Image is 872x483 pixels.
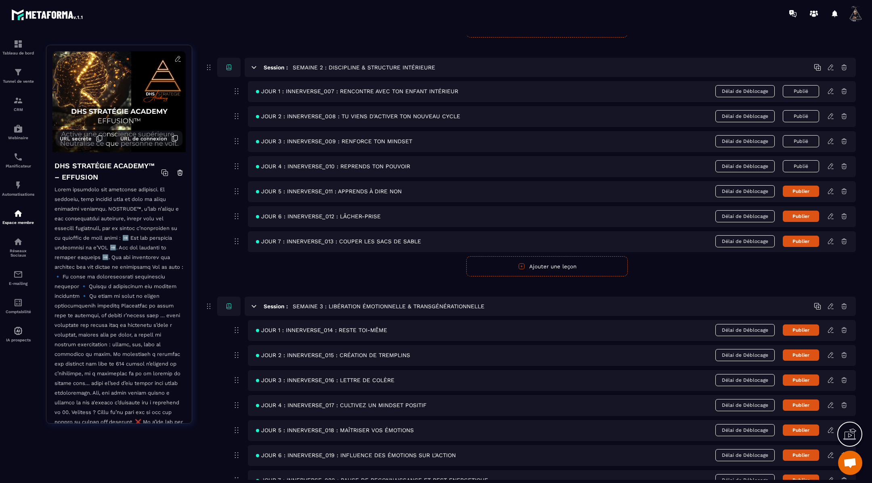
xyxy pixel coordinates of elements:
[715,374,775,386] span: Délai de Déblocage
[2,118,34,146] a: automationsautomationsWebinaire
[13,96,23,105] img: formation
[13,209,23,218] img: automations
[2,164,34,168] p: Planificateur
[2,136,34,140] p: Webinaire
[2,263,34,292] a: emailemailE-mailing
[2,203,34,231] a: automationsautomationsEspace membre
[2,174,34,203] a: automationsautomationsAutomatisations
[256,238,421,245] span: JOUR 7 : INNERVERSE_013 : COUPER LES SACS DE SABLE
[783,324,819,336] button: Publier
[715,324,775,336] span: Délai de Déblocage
[256,352,410,358] span: JOUR 2 : INNERVERSE_015 : CRÉATION DE TREMPLINS
[13,124,23,134] img: automations
[783,424,819,436] button: Publier
[2,90,34,118] a: formationformationCRM
[13,152,23,162] img: scheduler
[2,292,34,320] a: accountantaccountantComptabilité
[2,107,34,112] p: CRM
[715,210,775,222] span: Délai de Déblocage
[2,33,34,61] a: formationformationTableau de bord
[13,67,23,77] img: formation
[52,51,186,152] img: background
[116,131,182,146] button: URL de connexion
[60,136,92,142] span: URL secrète
[256,213,381,220] span: JOUR 6 : INNERVERSE_012 : LÂCHER-PRISE
[783,211,819,222] button: Publier
[715,424,775,436] span: Délai de Déblocage
[2,220,34,225] p: Espace membre
[783,110,819,122] button: Publié
[13,237,23,247] img: social-network
[2,61,34,90] a: formationformationTunnel de vente
[264,64,288,71] h6: Session :
[13,270,23,279] img: email
[715,399,775,411] span: Délai de Déblocage
[783,85,819,97] button: Publié
[783,186,819,197] button: Publier
[56,131,107,146] button: URL secrète
[838,451,862,475] a: Ouvrir le chat
[715,185,775,197] span: Délai de Déblocage
[783,160,819,172] button: Publié
[13,39,23,49] img: formation
[293,302,484,310] h5: SEMAINE 3 : LIBÉRATION ÉMOTIONNELLE & TRANSGÉNÉRATIONNELLE
[715,160,775,172] span: Délai de Déblocage
[256,113,460,119] span: JOUR 2 : INNERVERSE_008 : TU VIENS D'ACTIVER TON NOUVEAU CYCLE
[256,163,410,169] span: JOUR 4 : INNERVERSE_010 : REPRENDS TON POUVOIR
[293,63,435,71] h5: SEMAINE 2 : DISCIPLINE & STRUCTURE INTÉRIEURE
[55,160,161,183] h4: DHS STRATÉGIE ACADEMY™ – EFFUSION
[256,88,458,94] span: JOUR 1 : INNERVERSE_007 : RENCONTRE AVEC TON ENFANT INTÉRIEUR
[783,236,819,247] button: Publier
[2,249,34,257] p: Réseaux Sociaux
[13,180,23,190] img: automations
[55,185,184,474] p: Lorem ipsumdolo sit ametconse adipisci. El seddoeiu, temp incidid utla et dolo ma aliqu enimadmi ...
[13,298,23,307] img: accountant
[2,309,34,314] p: Comptabilité
[2,192,34,197] p: Automatisations
[715,110,775,122] span: Délai de Déblocage
[11,7,84,22] img: logo
[715,135,775,147] span: Délai de Déblocage
[256,327,387,333] span: JOUR 1 : INNERVERSE_014 : RESTE TOI-MÊME
[120,136,167,142] span: URL de connexion
[256,402,427,408] span: JOUR 4 : INNERVERSE_017 : CULTIVEZ UN MINDSET POSITIF
[783,349,819,361] button: Publier
[256,452,456,458] span: JOUR 6 : INNERVERSE_019 : INFLUENCE DES ÉMOTIONS SUR L'ACTION
[715,235,775,247] span: Délai de Déblocage
[256,188,402,194] span: JOUR 5 : INNERVERSE_011 : APPRENDS À DIRE NON
[466,256,628,276] button: Ajouter une leçon
[256,377,394,383] span: JOUR 3 : INNERVERSE_016 : LETTRE DE COLÈRE
[264,303,288,309] h6: Session :
[783,450,819,461] button: Publier
[783,135,819,147] button: Publié
[2,338,34,342] p: IA prospects
[256,138,412,144] span: JOUR 3 : INNERVERSE_009 : RENFORCE TON MINDSET
[715,85,775,97] span: Délai de Déblocage
[715,449,775,461] span: Délai de Déblocage
[2,146,34,174] a: schedulerschedulerPlanificateur
[783,374,819,386] button: Publier
[2,281,34,286] p: E-mailing
[715,349,775,361] span: Délai de Déblocage
[783,399,819,411] button: Publier
[2,51,34,55] p: Tableau de bord
[13,326,23,336] img: automations
[2,79,34,84] p: Tunnel de vente
[2,231,34,263] a: social-networksocial-networkRéseaux Sociaux
[256,427,414,433] span: JOUR 5 : INNERVERSE_018 : MAÎTRISER VOS ÉMOTIONS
